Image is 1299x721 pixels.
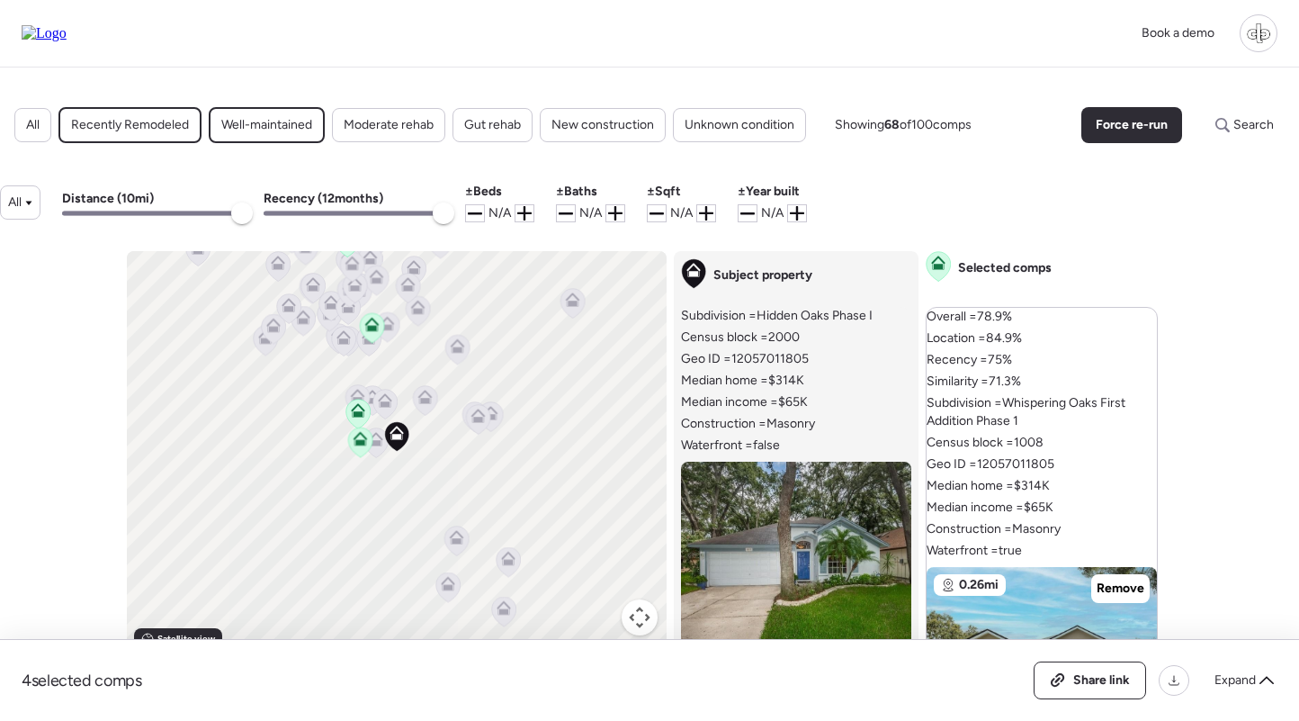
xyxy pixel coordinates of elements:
span: Census block = 2000 [681,329,800,347]
span: Construction = Masonry [681,415,815,433]
h3: Recency ( 12 months) [264,190,383,208]
span: All [26,116,40,134]
span: Overall = 78.9% [927,308,1012,326]
a: Open this area in Google Maps (opens a new window) [131,634,191,657]
span: ± Baths [556,183,597,201]
span: Subject property [713,266,812,284]
span: Median home = $314K [681,372,804,390]
span: 68 [884,117,900,132]
span: N/A [488,205,511,221]
span: Median income = $65K [681,393,808,411]
span: N/A [761,205,784,221]
span: Selected comps [958,259,1052,277]
span: Satellite view [157,632,215,646]
span: Unknown condition [685,116,794,134]
img: Google [131,634,191,657]
span: Subdivision = Hidden Oaks Phase I [681,307,873,325]
span: Waterfront = true [927,542,1022,560]
span: ± Sqft [647,183,681,201]
span: Book a demo [1142,25,1214,41]
span: Gut rehab [464,116,521,134]
span: Recently Remodeled [71,116,189,134]
span: Similarity = 71.3% [927,373,1021,391]
span: Geo ID = 12057011805 [681,350,809,368]
span: Census block = 1008 [927,434,1044,452]
span: Search [1233,116,1274,134]
span: N/A [670,205,693,221]
span: ± Year built [738,183,800,201]
span: N/A [579,205,602,221]
span: ± Beds [465,183,502,201]
span: Share link [1073,671,1130,689]
span: Expand [1214,671,1256,689]
span: Showing of 100 comps [835,116,972,134]
span: New construction [551,116,654,134]
h3: Distance ( 10 mi) [62,190,154,208]
button: Map camera controls [622,599,658,635]
span: Construction = Masonry [927,520,1061,538]
span: Recency = 75% [927,351,1012,369]
span: Subdivision = Whispering Oaks First Addition Phase 1 [927,394,1157,430]
span: Remove [1097,580,1144,598]
span: Median income = $65K [927,499,1053,517]
span: Moderate rehab [344,116,434,134]
span: 4 selected comps [22,670,142,691]
span: All [8,194,22,212]
span: Geo ID = 12057011805 [927,455,1054,473]
span: Well-maintained [221,116,312,134]
span: Median home = $314K [927,477,1050,495]
span: Location = 84.9% [927,329,1022,347]
span: 0.26mi [959,576,999,594]
span: Waterfront = false [681,437,780,455]
span: Force re-run [1096,116,1168,134]
img: Logo [22,25,67,41]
